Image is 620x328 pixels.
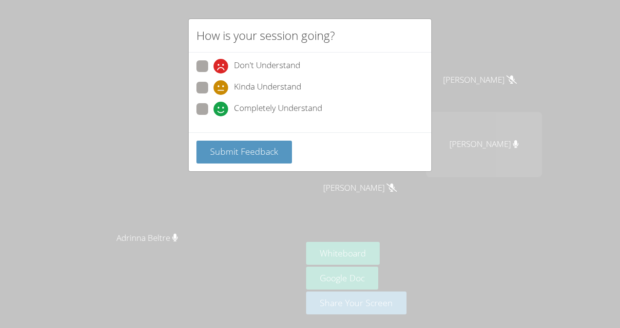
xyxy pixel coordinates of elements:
span: Completely Understand [234,102,322,116]
span: Kinda Understand [234,80,301,95]
h2: How is your session going? [196,27,335,44]
span: Submit Feedback [210,146,278,157]
span: Don't Understand [234,59,300,73]
button: Submit Feedback [196,141,292,164]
